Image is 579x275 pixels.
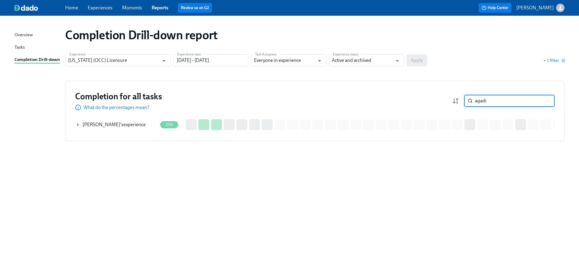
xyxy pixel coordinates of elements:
[475,95,555,107] input: Search by name
[83,122,120,127] span: [PERSON_NAME]
[479,3,511,13] button: Help Center
[75,119,157,131] div: [PERSON_NAME]'sexperience
[178,3,212,13] button: Review us on G2
[65,28,218,42] h1: Completion Drill-down report
[482,5,508,11] span: Help Center
[14,5,65,11] a: dado
[88,5,112,11] a: Experiences
[84,104,149,111] p: What do the percentages mean?
[75,91,162,102] h3: Completion for all tasks
[14,31,60,39] a: Overview
[65,5,78,11] a: Home
[122,5,142,11] a: Moments
[152,5,168,11] a: Reports
[14,44,60,51] a: Tasks
[14,31,33,39] div: Overview
[83,121,146,128] div: 's experience
[181,5,209,11] a: Review us on G2
[543,57,565,63] button: + 1 filter
[162,122,176,127] span: 25%
[14,5,38,11] img: dado
[159,56,169,66] button: Open
[14,56,60,64] a: Completion Drill-down
[315,56,324,66] button: Open
[14,44,25,51] div: Tasks
[516,5,554,11] p: [PERSON_NAME]
[393,56,402,66] button: Open
[516,4,565,12] button: [PERSON_NAME]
